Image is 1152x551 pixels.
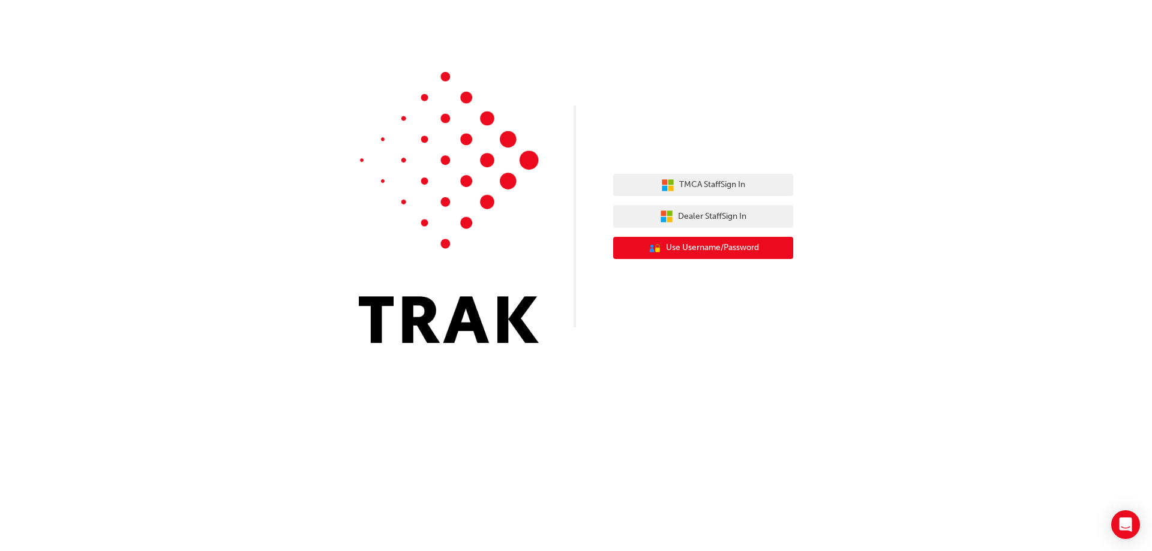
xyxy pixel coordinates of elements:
div: Open Intercom Messenger [1111,510,1140,539]
span: Use Username/Password [666,241,759,255]
img: Trak [359,72,539,343]
button: TMCA StaffSign In [613,174,793,197]
span: Dealer Staff Sign In [678,210,746,224]
span: TMCA Staff Sign In [679,178,745,192]
button: Use Username/Password [613,237,793,260]
button: Dealer StaffSign In [613,205,793,228]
